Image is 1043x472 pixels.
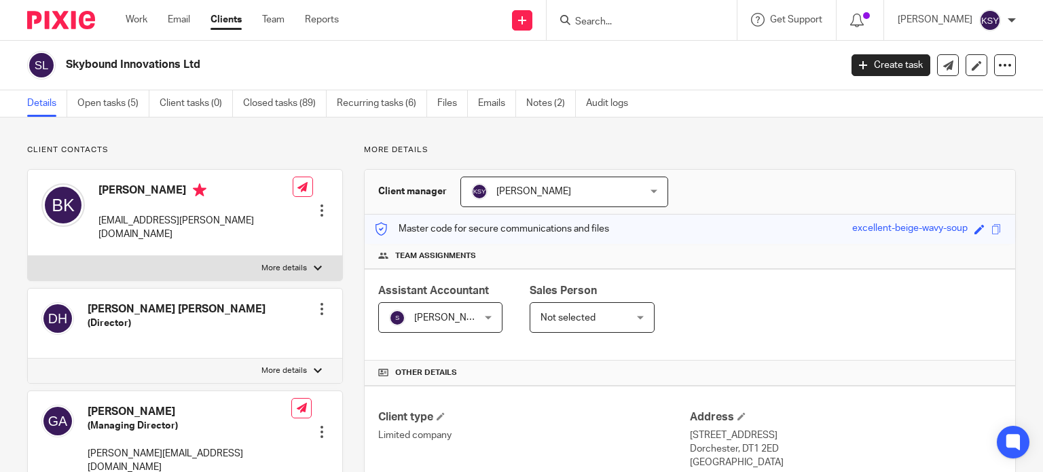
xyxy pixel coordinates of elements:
[211,13,242,26] a: Clients
[378,185,447,198] h3: Client manager
[378,285,489,296] span: Assistant Accountant
[690,410,1002,424] h4: Address
[27,11,95,29] img: Pixie
[690,456,1002,469] p: [GEOGRAPHIC_DATA]
[27,51,56,79] img: svg%3E
[305,13,339,26] a: Reports
[88,419,291,433] h5: (Managing Director)
[364,145,1016,156] p: More details
[66,58,678,72] h2: Skybound Innovations Ltd
[478,90,516,117] a: Emails
[27,145,343,156] p: Client contacts
[574,16,696,29] input: Search
[168,13,190,26] a: Email
[979,10,1001,31] img: svg%3E
[41,183,85,227] img: svg%3E
[243,90,327,117] a: Closed tasks (89)
[88,405,291,419] h4: [PERSON_NAME]
[41,302,74,335] img: svg%3E
[852,221,968,237] div: excellent-beige-wavy-soup
[160,90,233,117] a: Client tasks (0)
[496,187,571,196] span: [PERSON_NAME]
[395,367,457,378] span: Other details
[98,183,293,200] h4: [PERSON_NAME]
[77,90,149,117] a: Open tasks (5)
[526,90,576,117] a: Notes (2)
[88,302,266,316] h4: [PERSON_NAME] [PERSON_NAME]
[126,13,147,26] a: Work
[530,285,597,296] span: Sales Person
[27,90,67,117] a: Details
[193,183,206,197] i: Primary
[41,405,74,437] img: svg%3E
[586,90,638,117] a: Audit logs
[437,90,468,117] a: Files
[852,54,930,76] a: Create task
[98,214,293,242] p: [EMAIL_ADDRESS][PERSON_NAME][DOMAIN_NAME]
[261,365,307,376] p: More details
[261,263,307,274] p: More details
[262,13,285,26] a: Team
[88,316,266,330] h5: (Director)
[898,13,972,26] p: [PERSON_NAME]
[541,313,596,323] span: Not selected
[337,90,427,117] a: Recurring tasks (6)
[690,429,1002,442] p: [STREET_ADDRESS]
[770,15,822,24] span: Get Support
[378,429,690,442] p: Limited company
[690,442,1002,456] p: Dorchester, DT1 2ED
[378,410,690,424] h4: Client type
[471,183,488,200] img: svg%3E
[389,310,405,326] img: svg%3E
[375,222,609,236] p: Master code for secure communications and files
[395,251,476,261] span: Team assignments
[414,313,497,323] span: [PERSON_NAME] S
